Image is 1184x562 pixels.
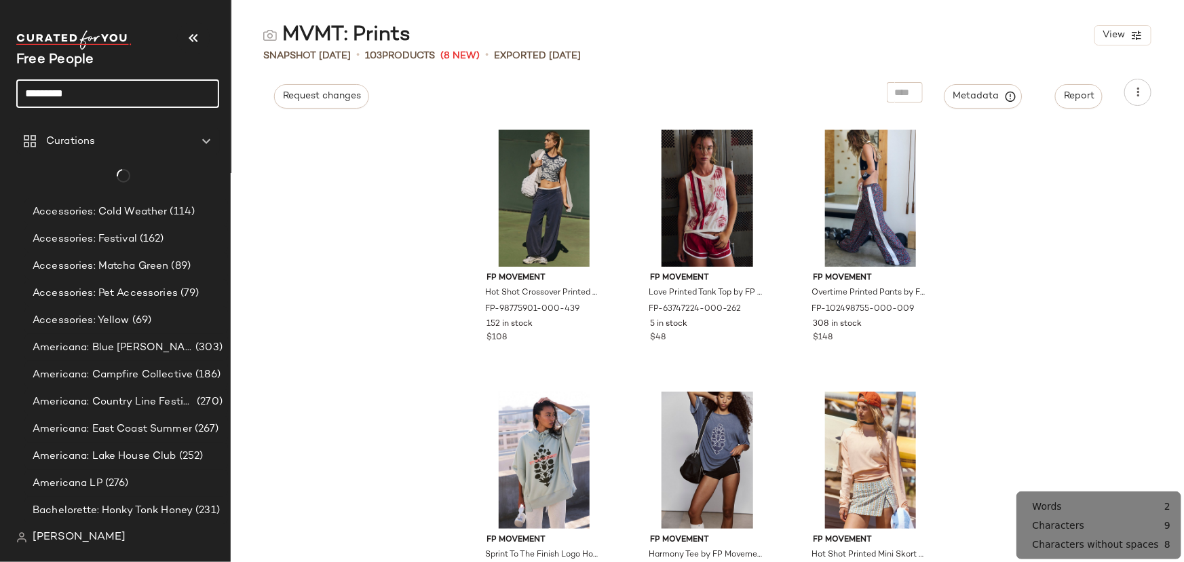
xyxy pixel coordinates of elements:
span: 5 in stock [650,318,687,331]
span: • [356,48,360,64]
span: Accessories: Yellow [33,313,130,329]
span: Hot Shot Printed Mini Skort by FP Movement at Free People in Blue, Size: M [812,549,927,561]
span: FP Movement [650,534,765,546]
span: (69) [130,313,152,329]
div: Products [365,49,435,63]
span: Sprint To The Finish Logo Hoodie by FP Movement at Free People in Green, Size: S [486,549,600,561]
span: Harmony Tee by FP Movement at Free People in Blue, Size: S [649,549,763,561]
span: [PERSON_NAME] [33,529,126,546]
img: svg%3e [263,29,277,42]
button: Metadata [944,84,1023,109]
span: Love Printed Tank Top by FP Movement at Free People in Red, Size: XS [649,287,763,299]
img: 102498755_009_0 [803,130,939,267]
span: Accessories: Festival [33,231,137,247]
img: 97156525_011_a [803,392,939,529]
span: $148 [814,332,833,344]
img: 103072104_047_0 [639,392,776,529]
span: Americana: East Coast Summer [33,421,192,437]
button: Report [1055,84,1103,109]
span: FP Movement [487,534,602,546]
span: (186) [193,367,221,383]
span: 308 in stock [814,318,862,331]
span: Accessories: Matcha Green [33,259,169,274]
button: Request changes [274,84,369,109]
span: Overtime Printed Pants by FP Movement at Free People in Black, Size: XS [812,287,927,299]
span: (252) [176,449,204,464]
p: Exported [DATE] [494,49,581,63]
span: Accessories: Pet Accessories [33,286,178,301]
span: Current Company Name [16,53,94,67]
span: FP Movement [814,534,928,546]
img: cfy_white_logo.C9jOOHJF.svg [16,31,132,50]
span: (303) [193,340,223,356]
button: View [1094,25,1151,45]
span: • [485,48,489,64]
span: Hot Shot Crossover Printed Set by FP Movement at Free People, Size: S [486,287,600,299]
span: Request changes [282,91,361,102]
span: (162) [137,231,164,247]
span: 103 [365,51,382,61]
span: (89) [169,259,191,274]
span: Accessories: Cold Weather [33,204,168,220]
div: MVMT: Prints [263,22,410,49]
span: View [1102,30,1125,41]
span: (114) [168,204,195,220]
span: (231) [193,503,220,519]
img: 63747224_262_0 [639,130,776,267]
span: $48 [650,332,666,344]
span: FP Movement [814,272,928,284]
span: FP Movement [487,272,602,284]
span: Bachelorette: Honky Tonk Honey [33,503,193,519]
span: (267) [192,421,219,437]
img: svg%3e [16,532,27,543]
span: Americana: Blue [PERSON_NAME] Baby [33,340,193,356]
span: FP-98775901-000-439 [486,303,580,316]
span: (79) [178,286,199,301]
span: Snapshot [DATE] [263,49,351,63]
span: FP-102498755-000-009 [812,303,915,316]
img: 79605697_030_a [476,392,613,529]
span: Americana: Country Line Festival [33,394,194,410]
span: (270) [194,394,223,410]
span: Report [1063,91,1094,102]
span: (8 New) [440,49,480,63]
span: Americana: Lake House Club [33,449,176,464]
img: 98775901_439_d [476,130,613,267]
span: $108 [487,332,508,344]
span: Metadata [953,90,1014,102]
span: 152 in stock [487,318,533,331]
span: Americana: Campfire Collective [33,367,193,383]
span: FP-63747224-000-262 [649,303,741,316]
span: Americana LP [33,476,102,491]
span: Curations [46,134,95,149]
span: (276) [102,476,129,491]
span: FP Movement [650,272,765,284]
